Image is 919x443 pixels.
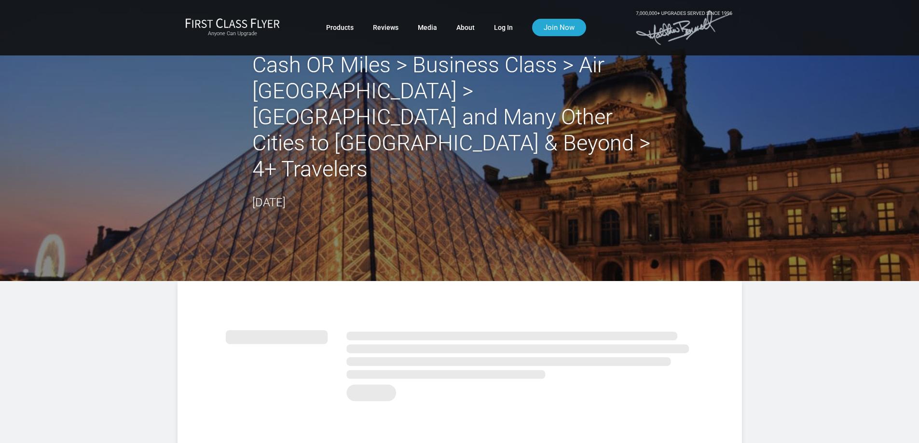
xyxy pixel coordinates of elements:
img: First Class Flyer [185,18,280,28]
a: Media [418,19,437,36]
a: About [456,19,475,36]
a: Log In [494,19,513,36]
a: Join Now [532,19,586,36]
h2: Cash OR Miles > Business Class > Air [GEOGRAPHIC_DATA] > [GEOGRAPHIC_DATA] and Many Other Cities ... [252,52,667,182]
small: Anyone Can Upgrade [185,30,280,37]
img: summary.svg [226,320,694,407]
time: [DATE] [252,196,286,209]
a: Reviews [373,19,398,36]
a: Products [326,19,354,36]
a: First Class FlyerAnyone Can Upgrade [185,18,280,37]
